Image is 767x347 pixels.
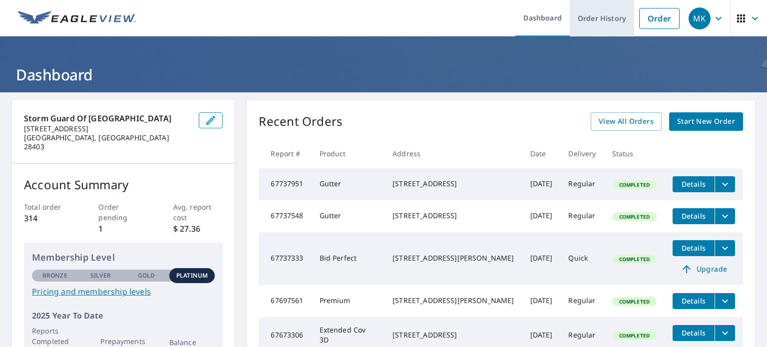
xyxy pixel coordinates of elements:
[715,293,735,309] button: filesDropdownBtn-67697561
[604,139,665,168] th: Status
[100,336,146,347] p: Prepayments
[673,293,715,309] button: detailsBtn-67697561
[613,332,656,339] span: Completed
[673,325,715,341] button: detailsBtn-67673306
[715,240,735,256] button: filesDropdownBtn-67737333
[560,168,604,200] td: Regular
[613,298,656,305] span: Completed
[613,256,656,263] span: Completed
[32,286,215,298] a: Pricing and membership levels
[679,296,709,306] span: Details
[715,325,735,341] button: filesDropdownBtn-67673306
[673,208,715,224] button: detailsBtn-67737548
[90,271,111,280] p: Silver
[392,253,514,263] div: [STREET_ADDRESS][PERSON_NAME]
[679,243,709,253] span: Details
[98,223,148,235] p: 1
[613,213,656,220] span: Completed
[689,7,711,29] div: MK
[599,115,654,128] span: View All Orders
[32,326,78,347] p: Reports Completed
[560,200,604,232] td: Regular
[679,328,709,338] span: Details
[392,296,514,306] div: [STREET_ADDRESS][PERSON_NAME]
[673,261,735,277] a: Upgrade
[669,112,743,131] a: Start New Order
[560,232,604,285] td: Quick
[522,232,561,285] td: [DATE]
[312,139,385,168] th: Product
[259,200,311,232] td: 67737548
[522,168,561,200] td: [DATE]
[259,112,343,131] p: Recent Orders
[522,139,561,168] th: Date
[173,223,223,235] p: $ 27.36
[679,179,709,189] span: Details
[392,179,514,189] div: [STREET_ADDRESS]
[312,232,385,285] td: Bid Perfect
[679,263,729,275] span: Upgrade
[392,330,514,340] div: [STREET_ADDRESS]
[259,139,311,168] th: Report #
[591,112,662,131] a: View All Orders
[24,112,191,124] p: Storm Guard of [GEOGRAPHIC_DATA]
[259,285,311,317] td: 67697561
[24,212,74,224] p: 314
[673,176,715,192] button: detailsBtn-67737951
[679,211,709,221] span: Details
[312,285,385,317] td: Premium
[522,200,561,232] td: [DATE]
[560,285,604,317] td: Regular
[639,8,680,29] a: Order
[312,168,385,200] td: Gutter
[384,139,522,168] th: Address
[613,181,656,188] span: Completed
[24,133,191,151] p: [GEOGRAPHIC_DATA], [GEOGRAPHIC_DATA] 28403
[673,240,715,256] button: detailsBtn-67737333
[24,124,191,133] p: [STREET_ADDRESS]
[32,251,215,264] p: Membership Level
[173,202,223,223] p: Avg. report cost
[176,271,208,280] p: Platinum
[18,11,136,26] img: EV Logo
[522,285,561,317] td: [DATE]
[312,200,385,232] td: Gutter
[42,271,67,280] p: Bronze
[715,208,735,224] button: filesDropdownBtn-67737548
[560,139,604,168] th: Delivery
[677,115,735,128] span: Start New Order
[24,176,223,194] p: Account Summary
[24,202,74,212] p: Total order
[98,202,148,223] p: Order pending
[259,168,311,200] td: 67737951
[12,64,755,85] h1: Dashboard
[392,211,514,221] div: [STREET_ADDRESS]
[715,176,735,192] button: filesDropdownBtn-67737951
[138,271,155,280] p: Gold
[259,232,311,285] td: 67737333
[32,310,215,322] p: 2025 Year To Date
